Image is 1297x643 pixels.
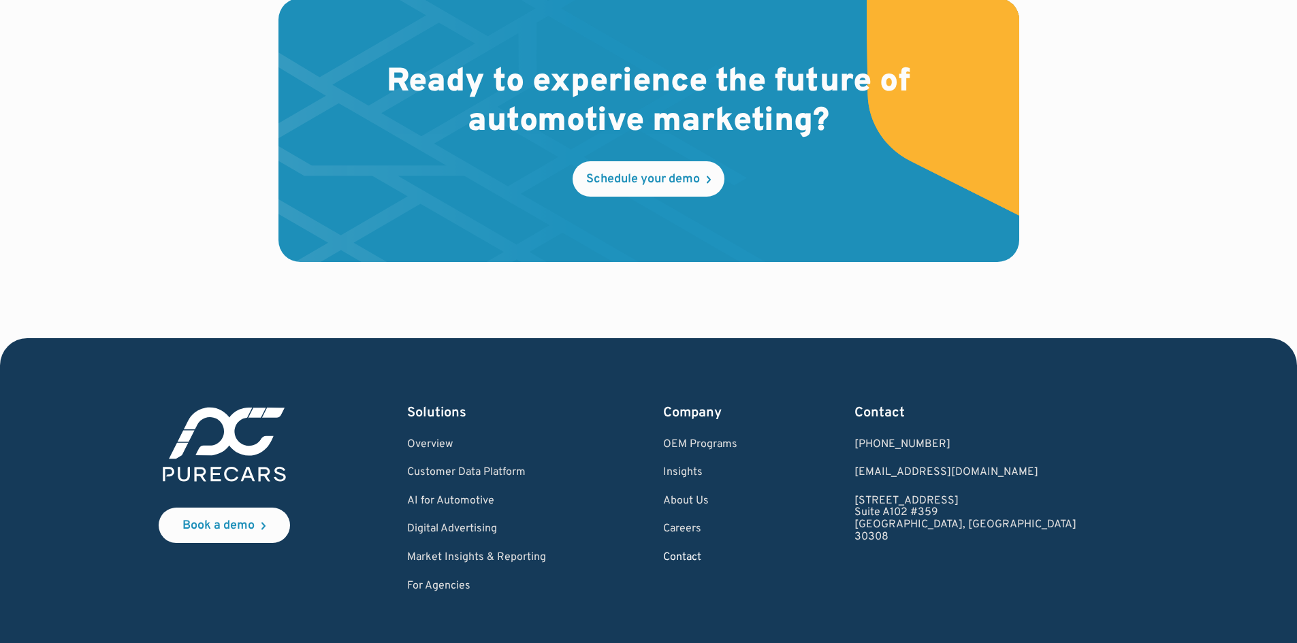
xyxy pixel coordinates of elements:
[854,467,1076,479] a: Email us
[663,495,737,508] a: About Us
[407,467,546,479] a: Customer Data Platform
[407,580,546,593] a: For Agencies
[586,174,700,186] div: Schedule your demo
[663,403,737,423] div: Company
[159,508,290,543] a: Book a demo
[573,161,724,197] a: Schedule your demo
[663,523,737,535] a: Careers
[854,439,1076,451] div: [PHONE_NUMBER]
[407,552,546,564] a: Market Insights & Reporting
[182,520,255,532] div: Book a demo
[407,495,546,508] a: AI for Automotive
[663,439,737,451] a: OEM Programs
[663,552,737,564] a: Contact
[854,403,1076,423] div: Contact
[407,439,546,451] a: Overview
[854,495,1076,543] a: [STREET_ADDRESS]Suite A102 #359[GEOGRAPHIC_DATA], [GEOGRAPHIC_DATA]30308
[159,403,290,486] img: purecars logo
[407,403,546,423] div: Solutions
[407,523,546,535] a: Digital Advertising
[663,467,737,479] a: Insights
[366,63,932,142] h2: Ready to experience the future of automotive marketing?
